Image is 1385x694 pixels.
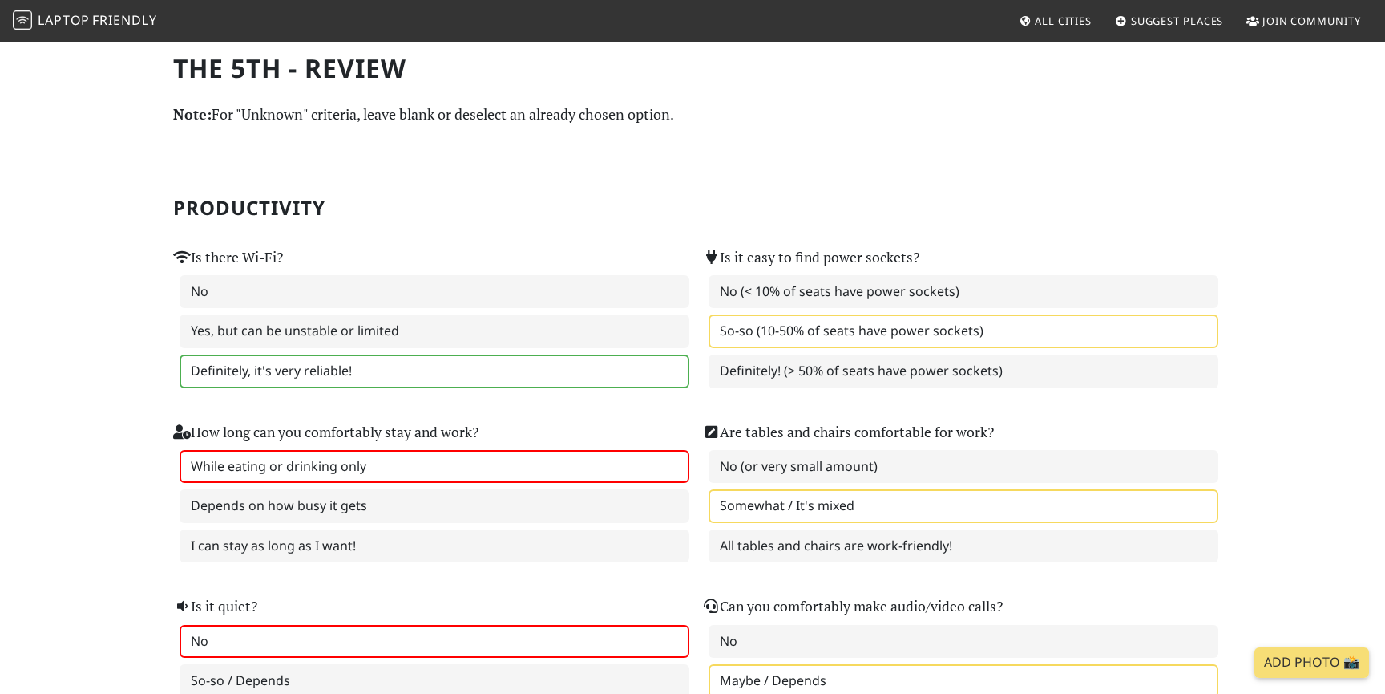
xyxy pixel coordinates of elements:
[13,7,157,35] a: LaptopFriendly LaptopFriendly
[180,489,689,523] label: Depends on how busy it gets
[709,530,1218,563] label: All tables and chairs are work-friendly!
[1240,6,1367,35] a: Join Community
[709,315,1218,348] label: So-so (10-50% of seats have power sockets)
[173,197,1212,220] h2: Productivity
[702,421,994,444] label: Are tables and chairs comfortable for work?
[1012,6,1098,35] a: All Cities
[709,489,1218,523] label: Somewhat / It's mixed
[173,103,1212,126] p: For "Unknown" criteria, leave blank or deselect an already chosen option.
[709,625,1218,659] label: No
[38,11,90,29] span: Laptop
[13,10,32,30] img: LaptopFriendly
[173,246,283,269] label: Is there Wi-Fi?
[709,355,1218,388] label: Definitely! (> 50% of seats have power sockets)
[702,595,1003,618] label: Can you comfortably make audio/video calls?
[180,530,689,563] label: I can stay as long as I want!
[1108,6,1230,35] a: Suggest Places
[180,315,689,348] label: Yes, but can be unstable or limited
[180,625,689,659] label: No
[173,104,212,124] strong: Note:
[709,450,1218,484] label: No (or very small amount)
[173,595,257,618] label: Is it quiet?
[173,421,478,444] label: How long can you comfortably stay and work?
[180,355,689,388] label: Definitely, it's very reliable!
[702,246,919,269] label: Is it easy to find power sockets?
[173,53,1212,83] h1: The 5th - Review
[1262,14,1361,28] span: Join Community
[180,275,689,309] label: No
[1035,14,1092,28] span: All Cities
[180,450,689,484] label: While eating or drinking only
[1131,14,1224,28] span: Suggest Places
[1254,647,1369,678] a: Add Photo 📸
[92,11,156,29] span: Friendly
[709,275,1218,309] label: No (< 10% of seats have power sockets)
